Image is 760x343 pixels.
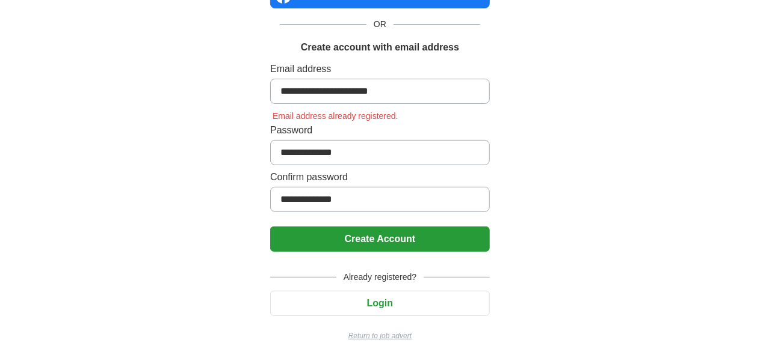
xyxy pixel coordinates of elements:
span: Already registered? [336,271,424,284]
h1: Create account with email address [301,40,459,55]
span: Email address already registered. [270,111,401,121]
label: Confirm password [270,170,490,184]
a: Login [270,298,490,308]
label: Email address [270,62,490,76]
label: Password [270,123,490,138]
span: OR [366,18,394,31]
button: Login [270,291,490,316]
a: Return to job advert [270,330,490,341]
button: Create Account [270,226,490,252]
